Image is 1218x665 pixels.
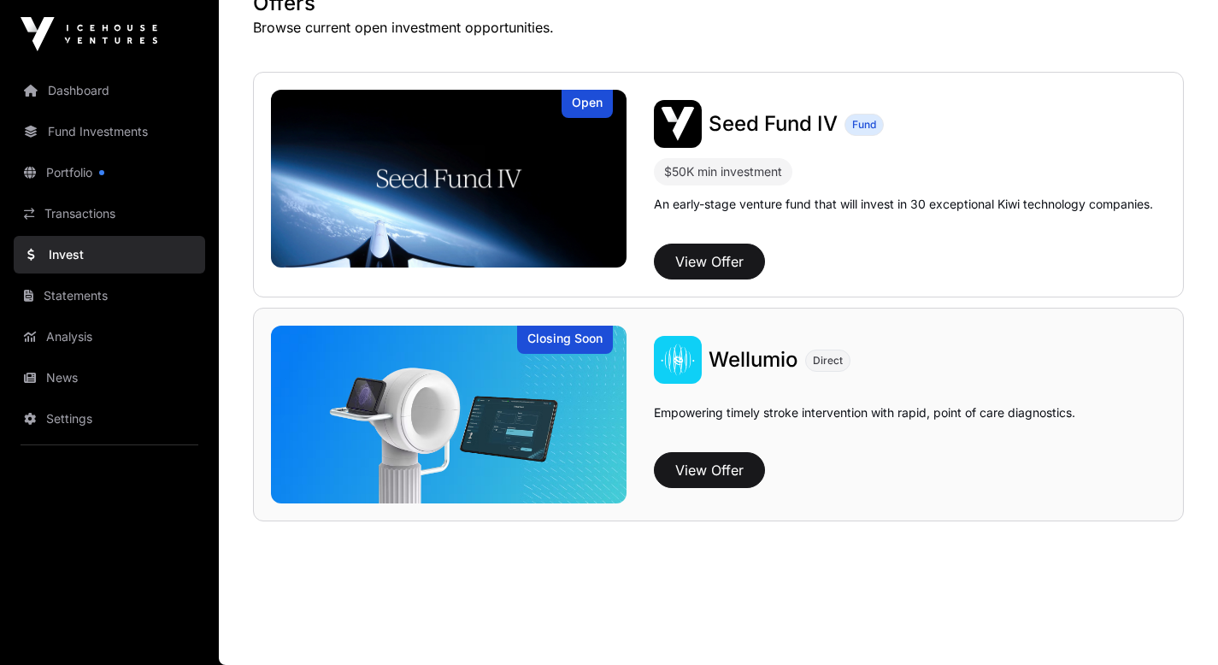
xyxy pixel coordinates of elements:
[14,400,205,438] a: Settings
[709,346,798,374] a: Wellumio
[14,195,205,232] a: Transactions
[813,354,843,368] span: Direct
[271,326,627,503] a: WellumioClosing Soon
[562,90,613,118] div: Open
[709,347,798,372] span: Wellumio
[14,154,205,191] a: Portfolio
[664,162,782,182] div: $50K min investment
[654,100,702,148] img: Seed Fund IV
[271,326,627,503] img: Wellumio
[709,111,838,136] span: Seed Fund IV
[852,118,876,132] span: Fund
[14,236,205,274] a: Invest
[654,452,765,488] button: View Offer
[253,17,1184,38] p: Browse current open investment opportunities.
[709,110,838,138] a: Seed Fund IV
[1133,583,1218,665] iframe: Chat Widget
[517,326,613,354] div: Closing Soon
[654,244,765,280] button: View Offer
[14,359,205,397] a: News
[14,72,205,109] a: Dashboard
[21,17,157,51] img: Icehouse Ventures Logo
[14,277,205,315] a: Statements
[14,318,205,356] a: Analysis
[654,158,792,185] div: $50K min investment
[271,90,627,268] img: Seed Fund IV
[14,113,205,150] a: Fund Investments
[271,90,627,268] a: Seed Fund IVOpen
[654,196,1153,213] p: An early-stage venture fund that will invest in 30 exceptional Kiwi technology companies.
[654,336,702,384] img: Wellumio
[654,404,1075,445] p: Empowering timely stroke intervention with rapid, point of care diagnostics.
